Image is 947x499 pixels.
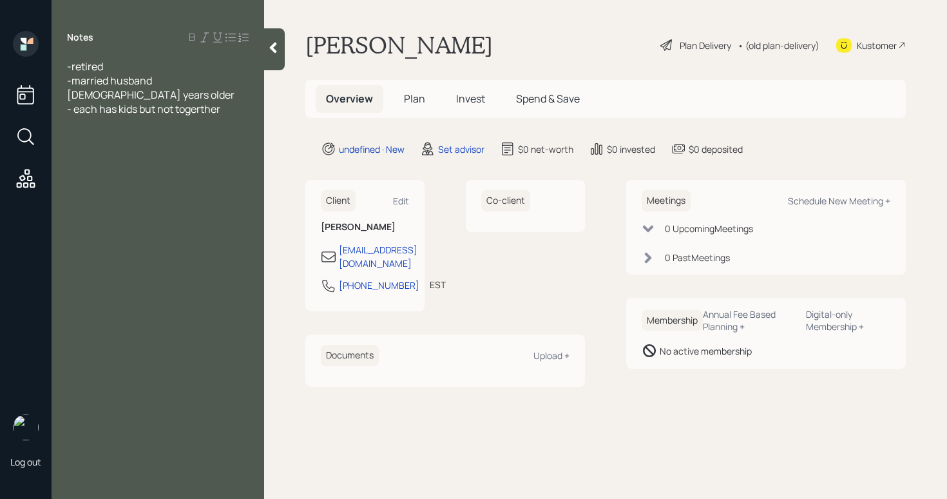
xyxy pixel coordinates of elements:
div: Set advisor [438,142,484,156]
div: Edit [393,195,409,207]
div: undefined · New [339,142,405,156]
h6: Client [321,190,356,211]
div: $0 deposited [689,142,743,156]
span: Spend & Save [516,92,580,106]
div: Upload + [533,349,569,362]
h1: [PERSON_NAME] [305,31,493,59]
div: Log out [10,456,41,468]
h6: [PERSON_NAME] [321,222,409,233]
span: -married husband [DEMOGRAPHIC_DATA] years older [67,73,234,102]
div: Schedule New Meeting + [788,195,890,207]
h6: Membership [642,310,703,331]
span: -retired [67,59,103,73]
div: No active membership [660,344,752,358]
div: Annual Fee Based Planning + [703,308,796,333]
label: Notes [67,31,93,44]
span: Plan [404,92,425,106]
div: 0 Upcoming Meeting s [665,222,753,235]
div: Kustomer [857,39,897,52]
div: 0 Past Meeting s [665,251,730,264]
h6: Documents [321,345,379,366]
div: [EMAIL_ADDRESS][DOMAIN_NAME] [339,243,417,270]
span: Invest [456,92,485,106]
div: • (old plan-delivery) [738,39,819,52]
div: EST [430,278,446,291]
span: - each has kids but not togerther [67,102,220,116]
div: Plan Delivery [680,39,731,52]
div: Digital-only Membership + [806,308,890,333]
div: $0 invested [607,142,655,156]
img: retirable_logo.png [13,415,39,440]
div: $0 net-worth [518,142,573,156]
h6: Co-client [481,190,530,211]
h6: Meetings [642,190,691,211]
div: [PHONE_NUMBER] [339,279,419,292]
span: Overview [326,92,373,106]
